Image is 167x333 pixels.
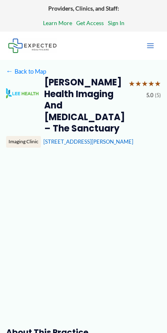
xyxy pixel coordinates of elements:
a: [STREET_ADDRESS][PERSON_NAME] [43,138,133,145]
span: ★ [128,77,135,91]
span: ★ [154,77,161,91]
a: Get Access [76,18,104,28]
a: ←Back to Map [6,66,46,77]
h2: [PERSON_NAME] Health Imaging and [MEDICAL_DATA] – The Sanctuary [44,77,123,134]
span: 5.0 [146,91,153,100]
div: Imaging Clinic [6,136,41,147]
a: Learn More [43,18,72,28]
a: Sign In [108,18,124,28]
img: Expected Healthcare Logo - side, dark font, small [8,38,57,53]
strong: Providers, Clinics, and Staff: [48,5,119,12]
button: Main menu toggle [142,37,159,54]
span: ★ [148,77,154,91]
span: ★ [141,77,148,91]
span: ★ [135,77,141,91]
span: ← [6,68,13,75]
span: (5) [155,91,161,100]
